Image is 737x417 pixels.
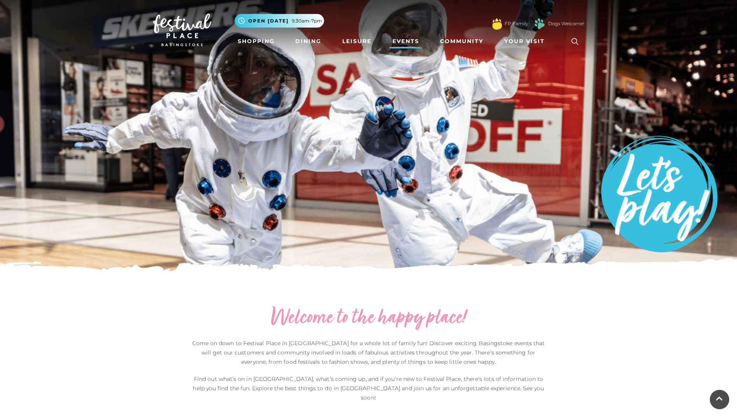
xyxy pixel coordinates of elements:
a: Events [389,34,422,49]
a: FP Family [505,20,528,27]
p: Find out what’s on in [GEOGRAPHIC_DATA], what’s coming up, and if you’re new to Festival Place, t... [190,374,547,402]
p: Come on down to Festival Place in [GEOGRAPHIC_DATA] for a whole lot of family fun! Discover excit... [190,339,547,367]
a: Community [437,34,486,49]
a: Dogs Welcome! [548,20,584,27]
h2: Welcome to the happy place! [190,306,547,331]
a: Dining [292,34,324,49]
span: Open [DATE] [248,17,289,24]
span: Your Visit [504,37,545,45]
button: Open [DATE] 9.30am-7pm [235,14,324,28]
span: 9.30am-7pm [292,17,322,24]
a: Shopping [235,34,278,49]
a: Your Visit [501,34,552,49]
img: Festival Place Logo [153,14,211,46]
a: Leisure [339,34,375,49]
